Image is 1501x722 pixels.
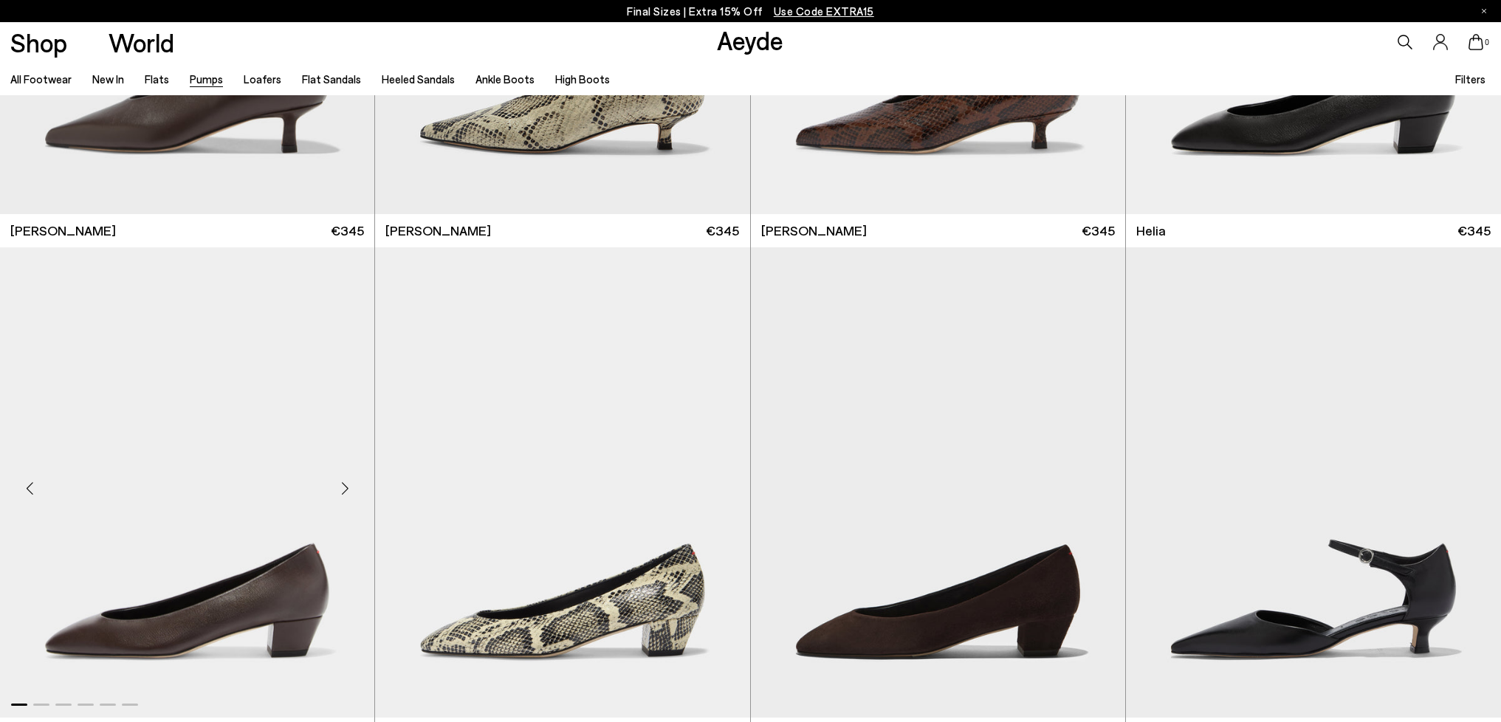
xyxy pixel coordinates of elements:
[1126,214,1501,247] a: Helia €345
[1136,221,1166,240] span: Helia
[7,467,52,511] div: Previous slide
[375,247,749,718] img: Helia Low-Cut Pumps
[717,24,783,55] a: Aeyde
[385,221,491,240] span: [PERSON_NAME]
[1455,72,1485,86] span: Filters
[1082,221,1115,240] span: €345
[374,247,749,718] div: 2 / 6
[109,30,174,55] a: World
[1126,247,1501,718] img: Tillie Ankle Strap Pumps
[375,214,749,247] a: [PERSON_NAME] €345
[190,72,223,86] a: Pumps
[751,214,1125,247] a: [PERSON_NAME] €345
[10,30,67,55] a: Shop
[1457,221,1491,240] span: €345
[751,247,1125,718] img: Helia Suede Low-Cut Pumps
[1483,38,1491,47] span: 0
[145,72,169,86] a: Flats
[302,72,361,86] a: Flat Sandals
[627,2,874,21] p: Final Sizes | Extra 15% Off
[331,221,364,240] span: €345
[761,221,867,240] span: [PERSON_NAME]
[706,221,739,240] span: €345
[323,467,367,511] div: Next slide
[244,72,281,86] a: Loafers
[10,72,72,86] a: All Footwear
[475,72,535,86] a: Ankle Boots
[10,221,116,240] span: [PERSON_NAME]
[555,72,610,86] a: High Boots
[374,247,749,718] img: Helia Low-Cut Pumps
[1469,34,1483,50] a: 0
[382,72,455,86] a: Heeled Sandals
[92,72,124,86] a: New In
[774,4,874,18] span: Navigate to /collections/ss25-final-sizes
